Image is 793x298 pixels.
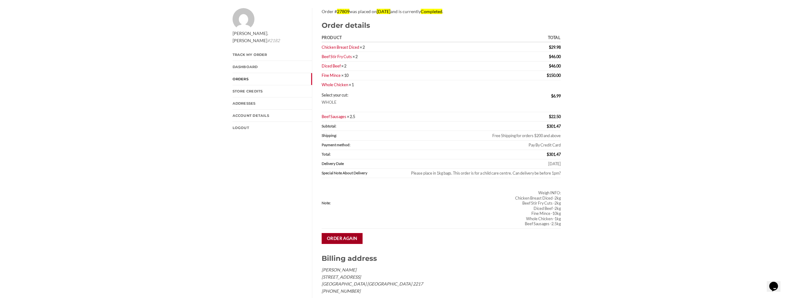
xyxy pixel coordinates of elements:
p: [PHONE_NUMBER] [322,288,561,295]
a: Fine Mince [322,73,341,78]
mark: 27809 [337,9,349,14]
a: Order again [322,233,363,244]
td: Free Shipping for orders $200 and above [379,131,561,140]
a: Whole Chicken [322,82,348,87]
bdi: 46.00 [549,54,561,59]
strong: × 2 [341,63,346,68]
a: Store Credits [233,85,312,97]
h2: Billing address [322,254,561,263]
a: Beef Sausages [322,114,346,119]
strong: × 2 [353,54,358,59]
td: [DATE] [379,159,561,169]
a: Beef Stir Fry Cuts [322,54,352,59]
a: Chicken Breast Diced [322,45,359,50]
a: Diced Beef [322,63,341,68]
span: $ [549,63,551,68]
td: Pay By Credit Card [379,141,561,150]
span: 301.47 [547,124,561,129]
a: Addresses [233,97,312,109]
nav: Account pages [233,49,312,134]
bdi: 6.99 [551,93,561,98]
a: Dashboard [233,61,312,73]
em: #2182 [267,38,280,43]
th: Special Note About Delivery [322,169,379,178]
span: $ [549,45,551,50]
iframe: chat widget [767,273,787,292]
p: WHOLE [322,100,377,105]
strong: Select your cut: [322,92,348,97]
th: Total: [322,150,379,159]
th: Total [379,33,561,42]
a: Logout [233,122,312,134]
th: Delivery Date [322,159,379,169]
th: Shipping: [322,131,379,140]
a: Track My Order [233,49,312,61]
p: Order # was placed on and is currently . [322,8,561,15]
th: Product [322,33,379,42]
th: Subtotal: [322,122,379,131]
mark: Completed [421,9,442,14]
img: Avatar of linda.antoniou [233,8,254,30]
th: Payment method: [322,141,379,150]
span: [PERSON_NAME].[PERSON_NAME] [233,30,312,44]
th: Note: [322,178,379,229]
strong: × 2 [360,45,365,50]
span: $ [549,114,551,119]
span: 301.47 [547,152,561,157]
a: Orders [233,73,312,85]
td: Please place in 1kg bags. This order is for a child care centre. Can delivery be before 1pm? [379,169,561,178]
td: Weigh INFO: Chicken Breast Diced -2kg Beef Stir Fry Cuts -2kg Diced Beef -2kg Fine Mince -10kg Wh... [379,178,561,229]
span: $ [547,152,549,157]
h2: Order details [322,21,561,30]
mark: [DATE] [377,9,390,14]
bdi: 29.98 [549,45,561,50]
strong: × 2.5 [347,114,355,119]
span: $ [549,54,551,59]
a: Account details [233,110,312,122]
span: $ [547,73,549,78]
span: $ [547,124,549,129]
bdi: 150.00 [547,73,561,78]
bdi: 22.50 [549,114,561,119]
strong: × 1 [349,82,354,87]
span: $ [551,93,553,98]
bdi: 46.00 [549,63,561,68]
strong: × 10 [341,73,349,78]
